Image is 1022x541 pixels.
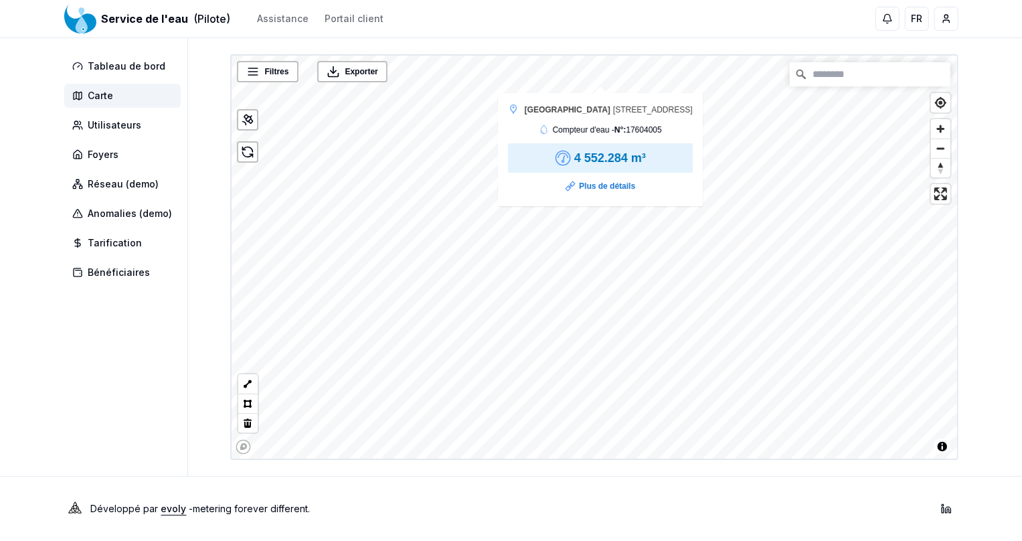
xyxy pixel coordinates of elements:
[91,499,311,518] p: Développé par - metering forever different .
[325,12,384,25] a: Portail client
[161,503,187,514] a: evoly
[102,11,189,27] span: Service de l'eau
[265,65,289,78] span: Filtres
[194,11,231,27] span: (Pilote)
[64,143,186,167] a: Foyers
[64,172,186,196] a: Réseau (demo)
[64,84,186,108] a: Carte
[508,103,693,117] div: [STREET_ADDRESS]
[238,394,258,413] button: Polygon tool (p)
[238,413,258,433] button: Delete
[911,12,922,25] span: FR
[931,139,950,158] button: Zoom out
[579,179,635,193] a: Plus de détails
[64,54,186,78] a: Tableau de bord
[238,374,258,394] button: LineString tool (l)
[232,56,960,461] canvas: Map
[524,103,610,117] strong: [GEOGRAPHIC_DATA]
[88,236,143,250] span: Tarification
[931,93,950,112] button: Find my location
[931,119,950,139] button: Zoom in
[574,151,645,165] strong: 4 552.284 m³
[790,62,950,86] input: Chercher
[258,12,309,25] a: Assistance
[88,207,173,220] span: Anomalies (demo)
[931,184,950,204] button: Enter fullscreen
[934,439,950,455] button: Toggle attribution
[64,113,186,137] a: Utilisateurs
[88,266,151,279] span: Bénéficiaires
[552,123,661,137] span: Compteur d'eau - 17604005
[88,60,166,73] span: Tableau de bord
[614,125,626,135] strong: N°:
[64,3,96,35] img: Service de l'eau Logo
[64,202,186,226] a: Anomalies (demo)
[931,158,950,177] button: Reset bearing to north
[88,119,142,132] span: Utilisateurs
[905,7,929,31] button: FR
[88,89,114,102] span: Carte
[64,498,86,520] img: Evoly Logo
[345,65,378,78] span: Exporter
[88,177,159,191] span: Réseau (demo)
[236,439,251,455] a: Mapbox homepage
[64,260,186,285] a: Bénéficiaires
[64,231,186,255] a: Tarification
[931,159,950,177] span: Reset bearing to north
[88,148,119,161] span: Foyers
[64,11,231,27] a: Service de l'eau(Pilote)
